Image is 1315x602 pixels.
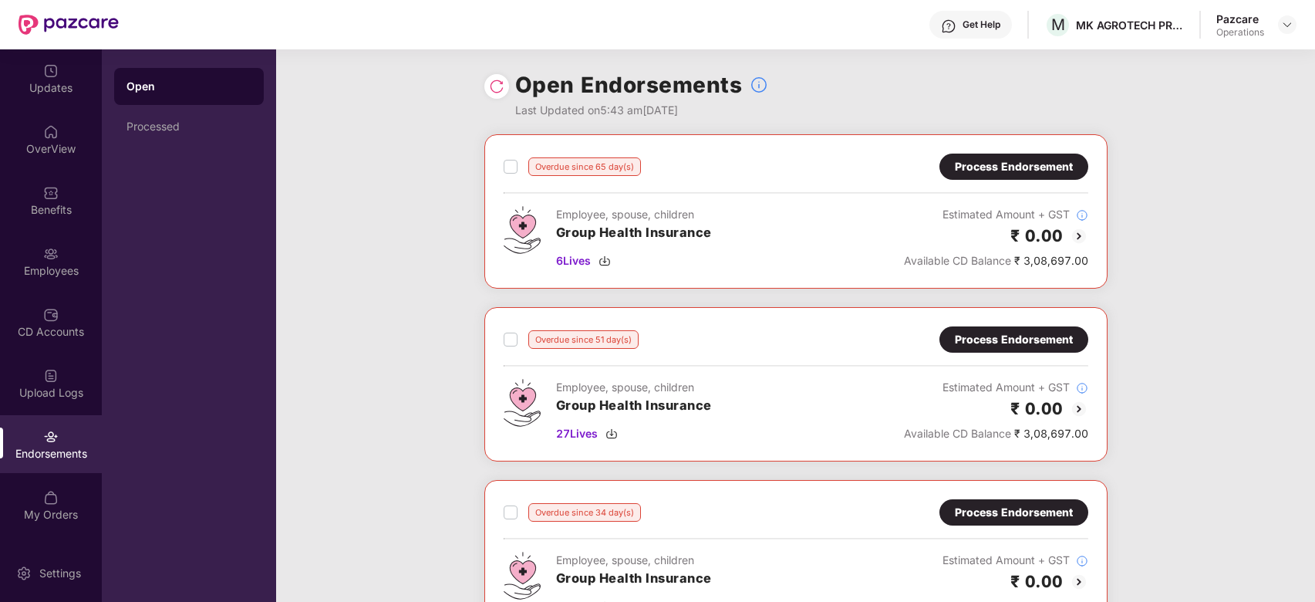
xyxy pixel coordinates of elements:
[35,566,86,581] div: Settings
[556,396,712,416] h3: Group Health Insurance
[43,490,59,506] img: svg+xml;base64,PHN2ZyBpZD0iTXlfT3JkZXJzIiBkYXRhLW5hbWU9Ik15IE9yZGVycyIgeG1sbnM9Imh0dHA6Ly93d3cudz...
[16,566,32,581] img: svg+xml;base64,PHN2ZyBpZD0iU2V0dGluZy0yMHgyMCIgeG1sbnM9Imh0dHA6Ly93d3cudzMub3JnLzIwMDAvc3ZnIiB3aW...
[1070,400,1088,418] img: svg+xml;base64,PHN2ZyBpZD0iQmFjay0yMHgyMCIgeG1sbnM9Imh0dHA6Ly93d3cudzMub3JnLzIwMDAvc3ZnIiB3aWR0aD...
[19,15,119,35] img: New Pazcare Logo
[504,206,541,254] img: svg+xml;base64,PHN2ZyB4bWxucz0iaHR0cDovL3d3dy53My5vcmcvMjAwMC9zdmciIHdpZHRoPSI0Ny43MTQiIGhlaWdodD...
[43,429,59,445] img: svg+xml;base64,PHN2ZyBpZD0iRW5kb3JzZW1lbnRzIiB4bWxucz0iaHR0cDovL3d3dy53My5vcmcvMjAwMC9zdmciIHdpZH...
[504,552,541,600] img: svg+xml;base64,PHN2ZyB4bWxucz0iaHR0cDovL3d3dy53My5vcmcvMjAwMC9zdmciIHdpZHRoPSI0Ny43MTQiIGhlaWdodD...
[605,428,618,440] img: svg+xml;base64,PHN2ZyBpZD0iRG93bmxvYWQtMzJ4MzIiIHhtbG5zPSJodHRwOi8vd3d3LnczLm9yZy8yMDAwL3N2ZyIgd2...
[1010,396,1064,421] h2: ₹ 0.00
[904,254,1011,267] span: Available CD Balance
[43,63,59,79] img: svg+xml;base64,PHN2ZyBpZD0iVXBkYXRlZCIgeG1sbnM9Imh0dHA6Ly93d3cudzMub3JnLzIwMDAvc3ZnIiB3aWR0aD0iMj...
[1010,223,1064,249] h2: ₹ 0.00
[515,102,769,119] div: Last Updated on 5:43 am[DATE]
[963,19,1000,31] div: Get Help
[43,246,59,262] img: svg+xml;base64,PHN2ZyBpZD0iRW1wbG95ZWVzIiB4bWxucz0iaHR0cDovL3d3dy53My5vcmcvMjAwMC9zdmciIHdpZHRoPS...
[43,185,59,201] img: svg+xml;base64,PHN2ZyBpZD0iQmVuZWZpdHMiIHhtbG5zPSJodHRwOi8vd3d3LnczLm9yZy8yMDAwL3N2ZyIgd2lkdGg9Ij...
[904,252,1088,269] div: ₹ 3,08,697.00
[556,206,712,223] div: Employee, spouse, children
[1010,569,1064,594] h2: ₹ 0.00
[1216,12,1264,26] div: Pazcare
[1076,18,1184,32] div: MK AGROTECH PRIVATE LIMITED
[515,68,743,102] h1: Open Endorsements
[126,120,251,133] div: Processed
[556,252,591,269] span: 6 Lives
[556,379,712,396] div: Employee, spouse, children
[528,157,641,176] div: Overdue since 65 day(s)
[1076,209,1088,222] img: svg+xml;base64,PHN2ZyBpZD0iSW5mb18tXzMyeDMyIiBkYXRhLW5hbWU9IkluZm8gLSAzMngzMiIgeG1sbnM9Imh0dHA6Ly...
[504,379,541,427] img: svg+xml;base64,PHN2ZyB4bWxucz0iaHR0cDovL3d3dy53My5vcmcvMjAwMC9zdmciIHdpZHRoPSI0Ny43MTQiIGhlaWdodD...
[1216,26,1264,39] div: Operations
[904,379,1088,396] div: Estimated Amount + GST
[556,425,598,442] span: 27 Lives
[955,331,1073,348] div: Process Endorsement
[489,79,504,94] img: svg+xml;base64,PHN2ZyBpZD0iUmVsb2FkLTMyeDMyIiB4bWxucz0iaHR0cDovL3d3dy53My5vcmcvMjAwMC9zdmciIHdpZH...
[556,569,712,589] h3: Group Health Insurance
[904,552,1088,569] div: Estimated Amount + GST
[904,206,1088,223] div: Estimated Amount + GST
[1070,227,1088,245] img: svg+xml;base64,PHN2ZyBpZD0iQmFjay0yMHgyMCIgeG1sbnM9Imh0dHA6Ly93d3cudzMub3JnLzIwMDAvc3ZnIiB3aWR0aD...
[904,425,1088,442] div: ₹ 3,08,697.00
[904,427,1011,440] span: Available CD Balance
[1070,573,1088,591] img: svg+xml;base64,PHN2ZyBpZD0iQmFjay0yMHgyMCIgeG1sbnM9Imh0dHA6Ly93d3cudzMub3JnLzIwMDAvc3ZnIiB3aWR0aD...
[955,158,1073,175] div: Process Endorsement
[556,552,712,569] div: Employee, spouse, children
[1051,15,1065,34] span: M
[941,19,956,34] img: svg+xml;base64,PHN2ZyBpZD0iSGVscC0zMngzMiIgeG1sbnM9Imh0dHA6Ly93d3cudzMub3JnLzIwMDAvc3ZnIiB3aWR0aD...
[1076,382,1088,394] img: svg+xml;base64,PHN2ZyBpZD0iSW5mb18tXzMyeDMyIiBkYXRhLW5hbWU9IkluZm8gLSAzMngzMiIgeG1sbnM9Imh0dHA6Ly...
[556,223,712,243] h3: Group Health Insurance
[528,330,639,349] div: Overdue since 51 day(s)
[528,503,641,522] div: Overdue since 34 day(s)
[1281,19,1293,31] img: svg+xml;base64,PHN2ZyBpZD0iRHJvcGRvd24tMzJ4MzIiIHhtbG5zPSJodHRwOi8vd3d3LnczLm9yZy8yMDAwL3N2ZyIgd2...
[126,79,251,94] div: Open
[598,255,611,267] img: svg+xml;base64,PHN2ZyBpZD0iRG93bmxvYWQtMzJ4MzIiIHhtbG5zPSJodHRwOi8vd3d3LnczLm9yZy8yMDAwL3N2ZyIgd2...
[43,307,59,323] img: svg+xml;base64,PHN2ZyBpZD0iQ0RfQWNjb3VudHMiIGRhdGEtbmFtZT0iQ0QgQWNjb3VudHMiIHhtbG5zPSJodHRwOi8vd3...
[750,76,768,94] img: svg+xml;base64,PHN2ZyBpZD0iSW5mb18tXzMyeDMyIiBkYXRhLW5hbWU9IkluZm8gLSAzMngzMiIgeG1sbnM9Imh0dHA6Ly...
[955,504,1073,521] div: Process Endorsement
[1076,555,1088,567] img: svg+xml;base64,PHN2ZyBpZD0iSW5mb18tXzMyeDMyIiBkYXRhLW5hbWU9IkluZm8gLSAzMngzMiIgeG1sbnM9Imh0dHA6Ly...
[43,368,59,384] img: svg+xml;base64,PHN2ZyBpZD0iVXBsb2FkX0xvZ3MiIGRhdGEtbmFtZT0iVXBsb2FkIExvZ3MiIHhtbG5zPSJodHRwOi8vd3...
[43,124,59,140] img: svg+xml;base64,PHN2ZyBpZD0iSG9tZSIgeG1sbnM9Imh0dHA6Ly93d3cudzMub3JnLzIwMDAvc3ZnIiB3aWR0aD0iMjAiIG...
